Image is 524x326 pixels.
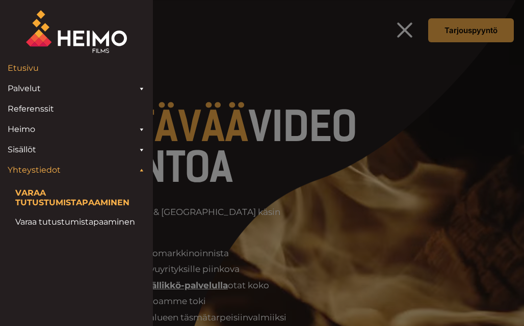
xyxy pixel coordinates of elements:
a: Varaa tutustumistapaaminen [15,215,138,229]
a: Referenssit [3,99,150,119]
a: Etusivu [3,58,150,78]
img: Heimo Filmsin logo [26,10,127,53]
h4: Varaa tutustumistapaaminen [15,188,138,210]
a: Heimo [3,119,150,140]
a: Sisällöt [3,140,150,160]
a: Palvelut [3,78,150,99]
a: Yhteystiedot [3,160,150,180]
aside: Header Widget 1 [386,20,423,40]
